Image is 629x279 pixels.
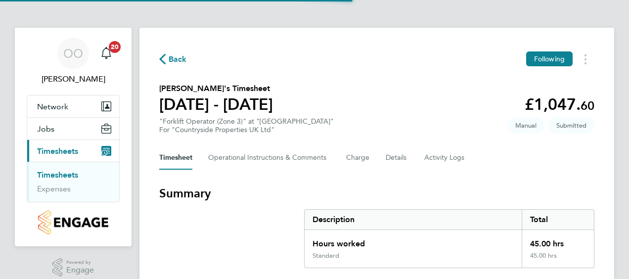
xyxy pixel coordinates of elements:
span: Ondre Odain [27,73,120,85]
div: Standard [313,252,339,260]
div: 45.00 hrs [522,252,594,268]
span: Powered by [66,258,94,267]
span: Timesheets [37,146,78,156]
div: Timesheets [27,162,119,202]
button: Following [526,51,573,66]
button: Charge [346,146,370,170]
button: Timesheet [159,146,192,170]
div: For "Countryside Properties UK Ltd" [159,126,334,134]
h2: [PERSON_NAME]'s Timesheet [159,83,273,94]
span: This timesheet is Submitted. [548,117,594,134]
div: Hours worked [305,230,522,252]
span: Network [37,102,68,111]
button: Operational Instructions & Comments [208,146,330,170]
div: 45.00 hrs [522,230,594,252]
span: Jobs [37,124,54,134]
span: OO [63,47,83,60]
span: Back [169,53,187,65]
a: Timesheets [37,170,78,180]
a: Go to home page [27,210,120,234]
button: Jobs [27,118,119,139]
span: 20 [109,41,121,53]
span: Engage [66,266,94,275]
img: countryside-properties-logo-retina.png [38,210,108,234]
app-decimal: £1,047. [525,95,594,114]
a: OO[PERSON_NAME] [27,38,120,85]
span: Following [534,54,565,63]
button: Activity Logs [424,146,466,170]
button: Timesheets [27,140,119,162]
a: 20 [96,38,116,69]
div: "Forklift Operator (Zone 3)" at "[GEOGRAPHIC_DATA]" [159,117,334,134]
h3: Summary [159,186,594,201]
h1: [DATE] - [DATE] [159,94,273,114]
div: Total [522,210,594,230]
button: Back [159,53,187,65]
span: 60 [581,98,594,113]
a: Powered byEngage [52,258,94,277]
div: Description [305,210,522,230]
a: Expenses [37,184,71,193]
div: Summary [304,209,594,268]
button: Network [27,95,119,117]
span: This timesheet was manually created. [507,117,544,134]
button: Timesheets Menu [577,51,594,67]
button: Details [386,146,408,170]
nav: Main navigation [15,28,132,246]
